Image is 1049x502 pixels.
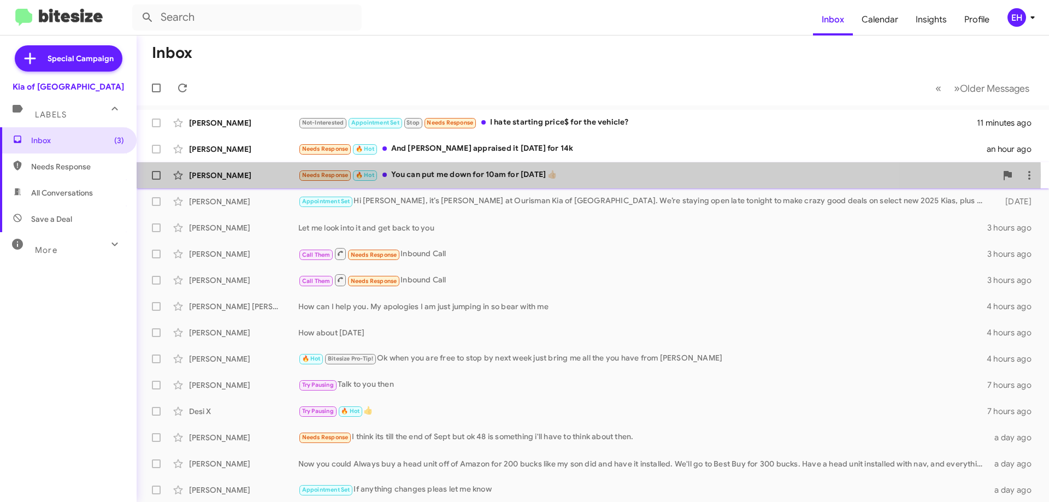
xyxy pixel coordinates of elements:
[302,251,331,258] span: Call Them
[132,4,362,31] input: Search
[977,117,1040,128] div: 11 minutes ago
[189,249,298,259] div: [PERSON_NAME]
[907,4,956,36] a: Insights
[960,82,1029,95] span: Older Messages
[988,432,1040,443] div: a day ago
[987,353,1040,364] div: 4 hours ago
[987,301,1040,312] div: 4 hours ago
[31,135,124,146] span: Inbox
[351,119,399,126] span: Appointment Set
[988,458,1040,469] div: a day ago
[302,486,350,493] span: Appointment Set
[987,144,1040,155] div: an hour ago
[298,431,988,444] div: I think its till the end of Sept but ok 48 is something i'll have to think about then.
[189,327,298,338] div: [PERSON_NAME]
[987,222,1040,233] div: 3 hours ago
[302,355,321,362] span: 🔥 Hot
[406,119,420,126] span: Stop
[302,434,349,441] span: Needs Response
[35,245,57,255] span: More
[298,195,988,208] div: Hi [PERSON_NAME], it’s [PERSON_NAME] at Ourisman Kia of [GEOGRAPHIC_DATA]. We’re staying open lat...
[929,77,948,99] button: Previous
[189,222,298,233] div: [PERSON_NAME]
[987,406,1040,417] div: 7 hours ago
[48,53,114,64] span: Special Campaign
[298,327,987,338] div: How about [DATE]
[189,275,298,286] div: [PERSON_NAME]
[298,222,987,233] div: Let me look into it and get back to you
[152,44,192,62] h1: Inbox
[298,301,987,312] div: How can I help you. My apologies I am just jumping in so bear with me
[189,301,298,312] div: [PERSON_NAME] [PERSON_NAME]
[956,4,998,36] a: Profile
[302,145,349,152] span: Needs Response
[1007,8,1026,27] div: EH
[328,355,373,362] span: Bitesize Pro-Tip!
[351,277,397,285] span: Needs Response
[298,458,988,469] div: Now you could Always buy a head unit off of Amazon for 200 bucks like my son did and have it inst...
[988,196,1040,207] div: [DATE]
[987,249,1040,259] div: 3 hours ago
[31,161,124,172] span: Needs Response
[853,4,907,36] a: Calendar
[189,380,298,391] div: [PERSON_NAME]
[189,196,298,207] div: [PERSON_NAME]
[298,273,987,287] div: Inbound Call
[935,81,941,95] span: «
[302,119,344,126] span: Not-Interested
[189,144,298,155] div: [PERSON_NAME]
[947,77,1036,99] button: Next
[356,172,374,179] span: 🔥 Hot
[298,247,987,261] div: Inbound Call
[998,8,1037,27] button: EH
[302,381,334,388] span: Try Pausing
[15,45,122,72] a: Special Campaign
[813,4,853,36] a: Inbox
[189,406,298,417] div: Desi X
[954,81,960,95] span: »
[35,110,67,120] span: Labels
[189,485,298,495] div: [PERSON_NAME]
[189,117,298,128] div: [PERSON_NAME]
[302,172,349,179] span: Needs Response
[298,483,988,496] div: If anything changes pleas let me know
[427,119,473,126] span: Needs Response
[31,187,93,198] span: All Conversations
[987,380,1040,391] div: 7 hours ago
[189,170,298,181] div: [PERSON_NAME]
[298,116,977,129] div: I hate starting price$ for the vehicle?
[298,352,987,365] div: Ok when you are free to stop by next week just bring me all the you have from [PERSON_NAME]
[298,405,987,417] div: 👍
[189,432,298,443] div: [PERSON_NAME]
[987,275,1040,286] div: 3 hours ago
[298,169,997,181] div: You can put me down for 10am for [DATE] 👍🏻
[298,143,987,155] div: And [PERSON_NAME] appraised it [DATE] for 14k
[298,379,987,391] div: Talk to you then
[356,145,374,152] span: 🔥 Hot
[13,81,124,92] div: Kia of [GEOGRAPHIC_DATA]
[929,77,1036,99] nav: Page navigation example
[31,214,72,225] span: Save a Deal
[302,198,350,205] span: Appointment Set
[987,327,1040,338] div: 4 hours ago
[351,251,397,258] span: Needs Response
[988,485,1040,495] div: a day ago
[189,353,298,364] div: [PERSON_NAME]
[341,407,360,415] span: 🔥 Hot
[302,277,331,285] span: Call Them
[114,135,124,146] span: (3)
[189,458,298,469] div: [PERSON_NAME]
[302,407,334,415] span: Try Pausing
